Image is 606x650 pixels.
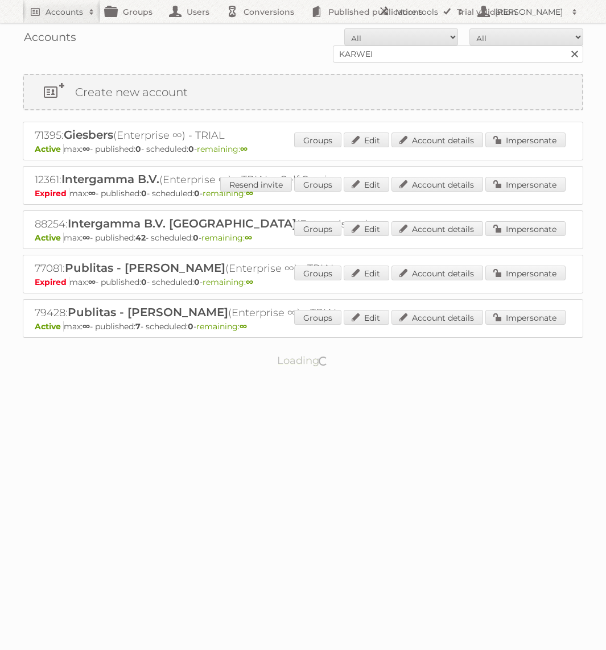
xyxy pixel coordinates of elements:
[294,266,341,280] a: Groups
[135,321,141,332] strong: 7
[391,266,483,280] a: Account details
[188,144,194,154] strong: 0
[68,217,296,230] span: Intergamma B.V. [GEOGRAPHIC_DATA]
[391,177,483,192] a: Account details
[197,144,248,154] span: remaining:
[492,6,566,18] h2: [PERSON_NAME]
[35,233,64,243] span: Active
[485,266,566,280] a: Impersonate
[35,233,571,243] p: max: - published: - scheduled: -
[35,172,433,187] h2: 12361: (Enterprise ∞) - TRIAL - Self Service
[246,277,253,287] strong: ∞
[65,261,225,275] span: Publitas - [PERSON_NAME]
[240,321,247,332] strong: ∞
[35,188,571,198] p: max: - published: - scheduled: -
[485,177,566,192] a: Impersonate
[194,277,200,287] strong: 0
[294,177,341,192] a: Groups
[35,261,433,276] h2: 77081: (Enterprise ∞) - TRIAL
[35,128,433,143] h2: 71395: (Enterprise ∞) - TRIAL
[46,6,83,18] h2: Accounts
[35,321,64,332] span: Active
[35,144,571,154] p: max: - published: - scheduled: -
[391,133,483,147] a: Account details
[35,217,433,231] h2: 88254: (Enterprise ∞)
[485,221,566,236] a: Impersonate
[203,277,253,287] span: remaining:
[35,144,64,154] span: Active
[220,177,292,192] a: Resend invite
[201,233,252,243] span: remaining:
[344,221,389,236] a: Edit
[83,321,90,332] strong: ∞
[188,321,193,332] strong: 0
[35,321,571,332] p: max: - published: - scheduled: -
[83,233,90,243] strong: ∞
[88,188,96,198] strong: ∞
[35,277,571,287] p: max: - published: - scheduled: -
[395,6,452,18] h2: More tools
[344,133,389,147] a: Edit
[344,310,389,325] a: Edit
[241,349,365,372] p: Loading
[135,233,146,243] strong: 42
[141,277,147,287] strong: 0
[61,172,159,186] span: Intergamma B.V.
[83,144,90,154] strong: ∞
[35,305,433,320] h2: 79428: (Enterprise ∞) - TRIAL
[24,75,582,109] a: Create new account
[294,310,341,325] a: Groups
[294,133,341,147] a: Groups
[240,144,248,154] strong: ∞
[391,310,483,325] a: Account details
[485,310,566,325] a: Impersonate
[35,188,69,198] span: Expired
[196,321,247,332] span: remaining:
[344,266,389,280] a: Edit
[135,144,141,154] strong: 0
[35,277,69,287] span: Expired
[68,305,228,319] span: Publitas - [PERSON_NAME]
[193,233,199,243] strong: 0
[88,277,96,287] strong: ∞
[141,188,147,198] strong: 0
[245,233,252,243] strong: ∞
[203,188,253,198] span: remaining:
[485,133,566,147] a: Impersonate
[294,221,341,236] a: Groups
[194,188,200,198] strong: 0
[344,177,389,192] a: Edit
[64,128,113,142] span: Giesbers
[391,221,483,236] a: Account details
